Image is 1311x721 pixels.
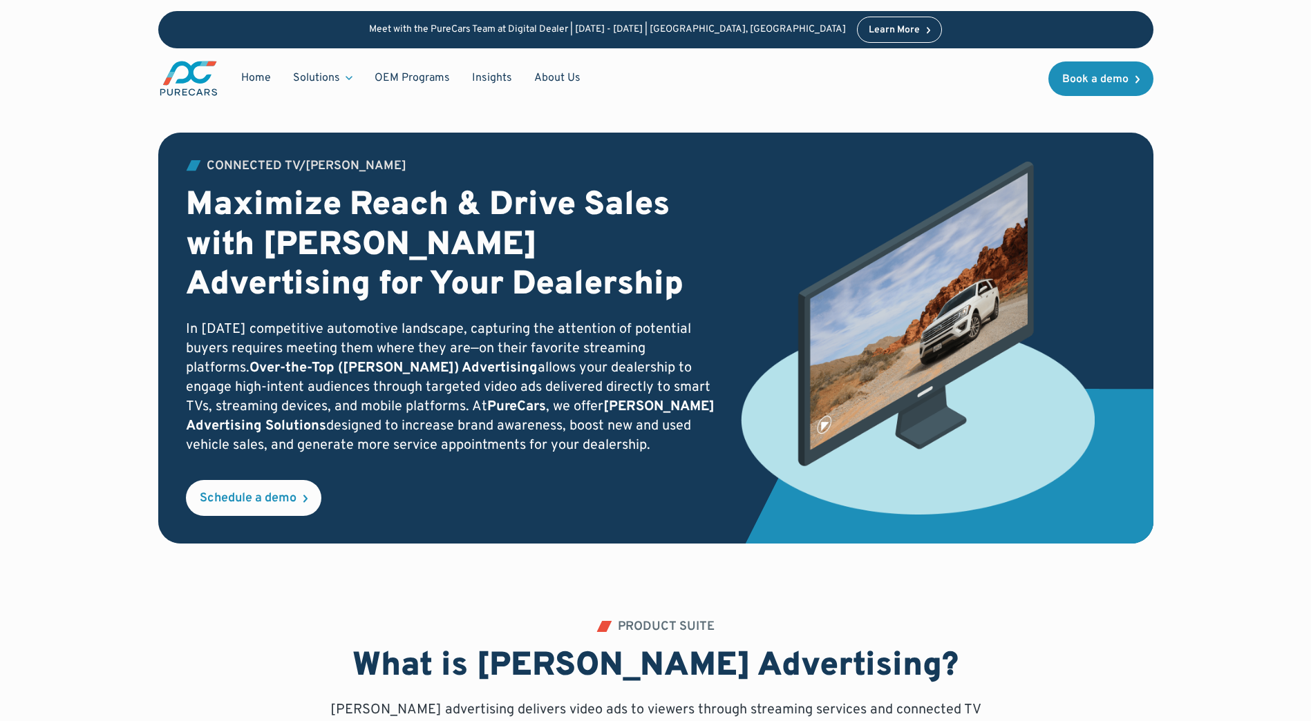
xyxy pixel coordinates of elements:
[249,359,538,377] strong: Over-the-Top ([PERSON_NAME]) Advertising
[186,320,721,455] p: In [DATE] competitive automotive landscape, capturing the attention of potential buyers requires ...
[186,186,721,306] h2: Maximize Reach & Drive Sales with [PERSON_NAME] Advertising for Your Dealership
[282,65,364,91] div: Solutions
[487,398,546,416] strong: PureCars
[523,65,592,91] a: About Us
[200,492,296,505] div: Schedule a demo
[369,24,846,36] p: Meet with the PureCars Team at Digital Dealer | [DATE] - [DATE] | [GEOGRAPHIC_DATA], [GEOGRAPHIC_...
[857,17,943,43] a: Learn More
[869,26,920,35] div: Learn More
[364,65,461,91] a: OEM Programs
[618,621,715,633] div: product suite
[1062,74,1129,85] div: Book a demo
[186,480,321,516] a: Schedule a demo
[741,162,1095,514] img: customer data platform illustration
[186,398,715,435] strong: [PERSON_NAME] Advertising Solutions
[461,65,523,91] a: Insights
[207,160,406,173] div: Connected TV/[PERSON_NAME]
[230,65,282,91] a: Home
[158,59,219,97] img: purecars logo
[1048,61,1153,96] a: Book a demo
[158,59,219,97] a: main
[352,647,959,687] h2: What is [PERSON_NAME] Advertising?
[293,70,340,86] div: Solutions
